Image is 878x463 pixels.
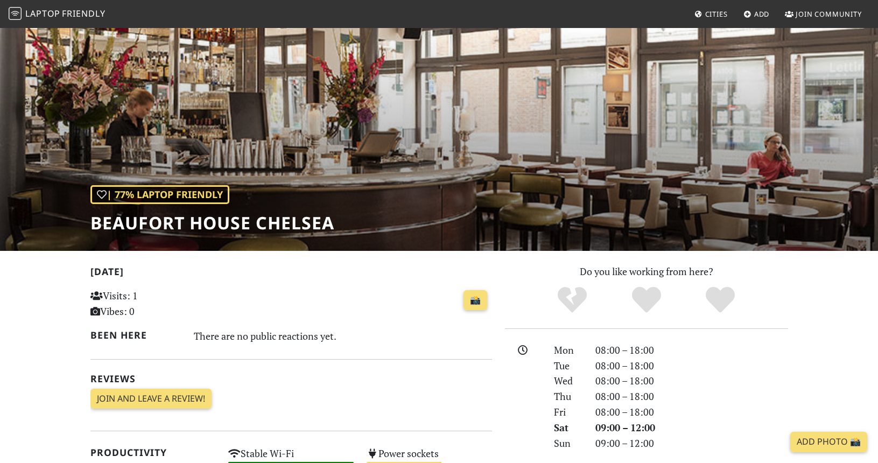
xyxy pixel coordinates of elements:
div: 09:00 – 12:00 [589,436,795,451]
div: | 77% Laptop Friendly [90,185,229,204]
a: Add [739,4,774,24]
div: Yes [609,285,684,315]
div: Definitely! [683,285,757,315]
span: Laptop [25,8,60,19]
h2: Been here [90,329,181,341]
div: Sat [547,420,588,436]
div: 09:00 – 12:00 [589,420,795,436]
div: 08:00 – 18:00 [589,358,795,374]
span: Friendly [62,8,105,19]
span: Add [754,9,770,19]
span: Cities [705,9,728,19]
h2: Productivity [90,447,216,458]
a: Join Community [781,4,866,24]
div: Fri [547,404,588,420]
div: Mon [547,342,588,358]
p: Do you like working from here? [505,264,788,279]
a: Join and leave a review! [90,389,212,409]
img: LaptopFriendly [9,7,22,20]
div: There are no public reactions yet. [194,327,492,345]
div: No [535,285,609,315]
h2: [DATE] [90,266,492,282]
div: 08:00 – 18:00 [589,389,795,404]
div: Tue [547,358,588,374]
div: Sun [547,436,588,451]
div: 08:00 – 18:00 [589,342,795,358]
span: Join Community [796,9,862,19]
h2: Reviews [90,373,492,384]
a: Cities [690,4,732,24]
a: LaptopFriendly LaptopFriendly [9,5,106,24]
div: Wed [547,373,588,389]
a: Add Photo 📸 [790,432,867,452]
p: Visits: 1 Vibes: 0 [90,288,216,319]
h1: Beaufort House Chelsea [90,213,334,233]
div: 08:00 – 18:00 [589,404,795,420]
a: 📸 [463,290,487,311]
div: Thu [547,389,588,404]
div: 08:00 – 18:00 [589,373,795,389]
